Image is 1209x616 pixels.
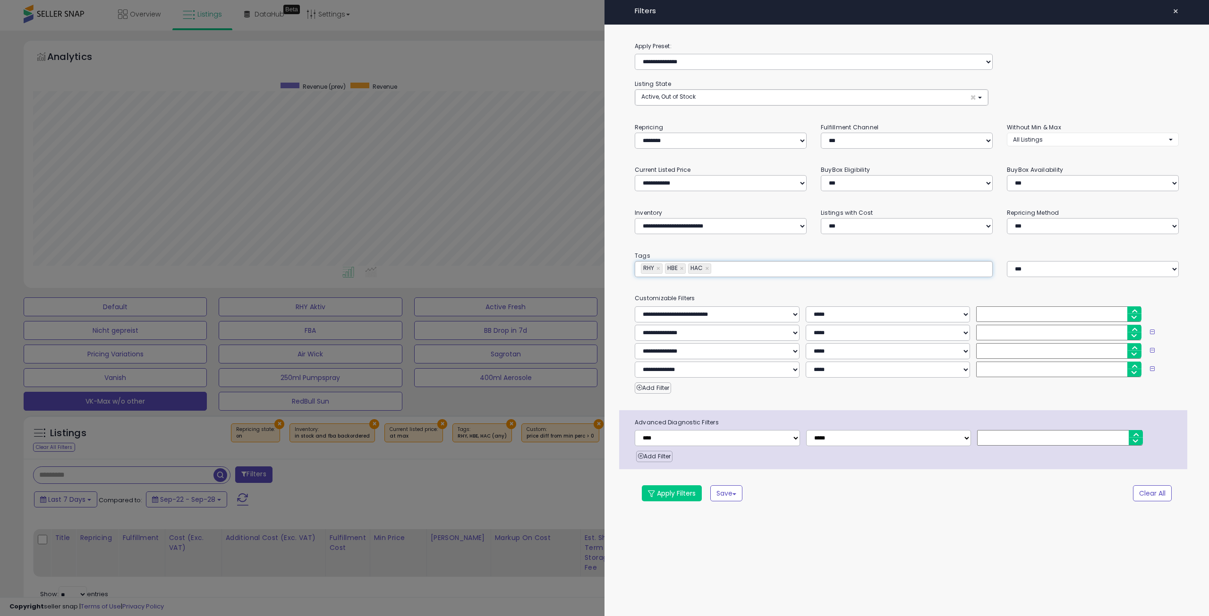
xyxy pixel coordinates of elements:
[628,417,1187,428] span: Advanced Diagnostic Filters
[821,166,870,174] small: BuyBox Eligibility
[665,264,678,272] span: HBE
[705,264,711,273] a: ×
[1133,485,1172,501] button: Clear All
[628,251,1186,261] small: Tags
[635,7,1179,15] h4: Filters
[636,451,673,462] button: Add Filter
[656,264,662,273] a: ×
[642,485,702,501] button: Apply Filters
[689,264,703,272] span: HAC
[1007,209,1059,217] small: Repricing Method
[1173,5,1179,18] span: ×
[635,209,662,217] small: Inventory
[680,264,686,273] a: ×
[635,80,671,88] small: Listing State
[1169,5,1183,18] button: ×
[1007,166,1063,174] small: BuyBox Availability
[1007,123,1061,131] small: Without Min & Max
[821,209,873,217] small: Listings with Cost
[821,123,878,131] small: Fulfillment Channel
[710,485,742,501] button: Save
[641,264,654,272] span: RHY
[635,90,988,105] button: Active, Out of Stock ×
[635,382,671,394] button: Add Filter
[635,123,663,131] small: Repricing
[970,93,976,102] span: ×
[1007,133,1179,146] button: All Listings
[635,166,690,174] small: Current Listed Price
[628,293,1186,304] small: Customizable Filters
[628,41,1186,51] label: Apply Preset:
[1013,135,1043,143] span: All Listings
[641,93,696,101] span: Active, Out of Stock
